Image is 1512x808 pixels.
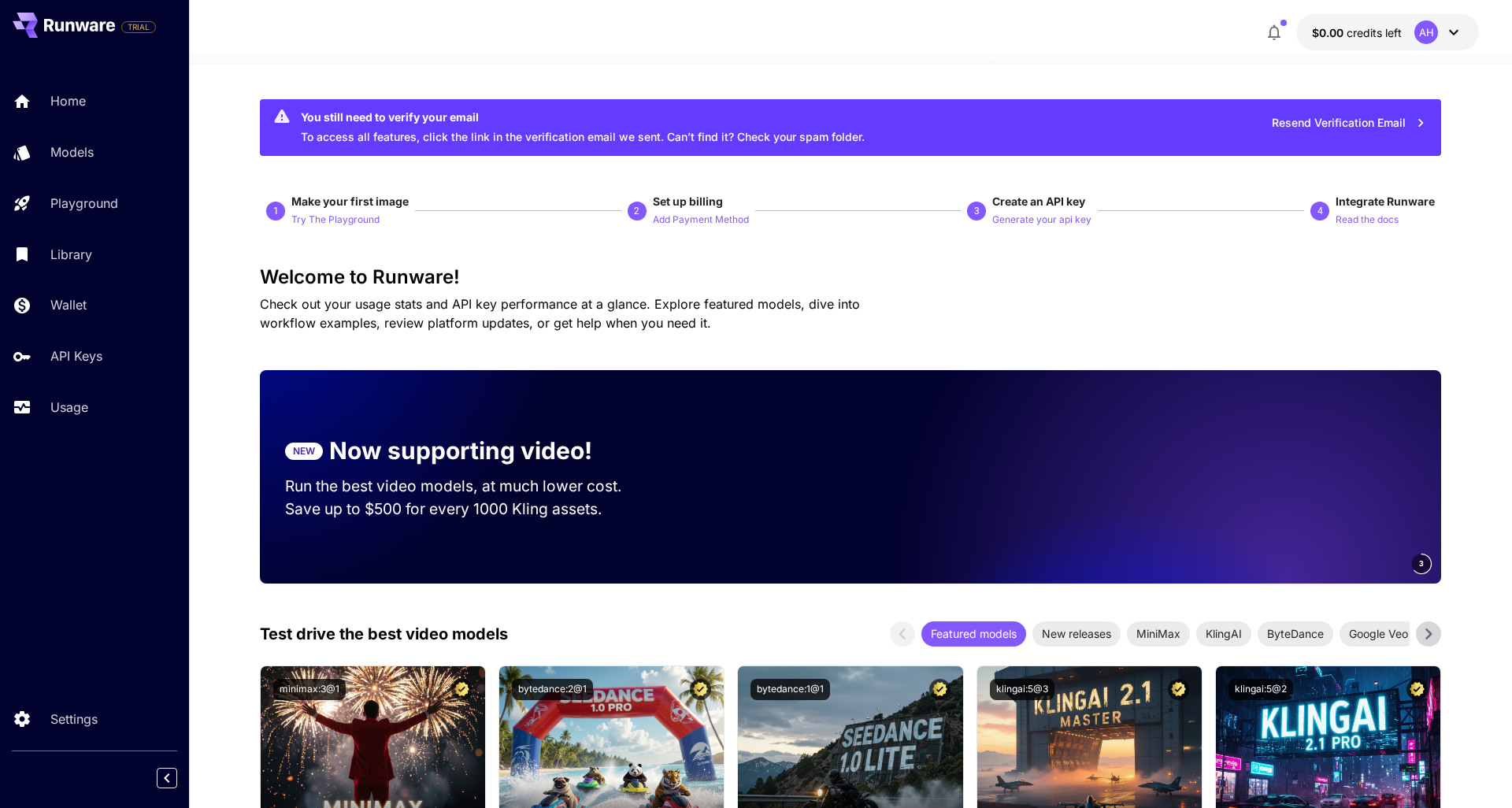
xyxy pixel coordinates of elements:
span: Set up billing [653,195,723,208]
span: Integrate Runware [1336,195,1435,208]
p: Playground [50,194,118,213]
p: Save up to $500 for every 1000 Kling assets. [285,498,652,521]
button: Read the docs [1336,209,1399,228]
p: Library [50,245,92,264]
p: Usage [50,398,88,417]
button: bytedance:2@1 [512,679,593,700]
p: API Keys [50,347,102,365]
button: Add Payment Method [653,209,749,228]
span: Featured models [921,625,1026,642]
div: KlingAI [1196,621,1251,647]
span: $0.00 [1312,26,1347,39]
div: AH [1414,20,1438,44]
button: minimax:3@1 [273,679,346,700]
p: Now supporting video! [329,433,592,469]
div: You still need to verify your email [301,109,865,125]
p: Settings [50,710,98,728]
span: ByteDance [1258,625,1333,642]
div: Featured models [921,621,1026,647]
button: Certified Model – Vetted for best performance and includes a commercial license. [1406,679,1428,700]
div: $0.00 [1312,24,1402,41]
span: credits left [1347,26,1402,39]
span: Make your first image [291,195,409,208]
span: Google Veo [1340,625,1417,642]
span: New releases [1032,625,1121,642]
button: klingai:5@2 [1228,679,1293,700]
span: 3 [1419,558,1424,569]
p: 3 [974,204,980,218]
span: Create an API key [992,195,1085,208]
p: Home [50,91,86,110]
button: Certified Model – Vetted for best performance and includes a commercial license. [690,679,711,700]
h3: Welcome to Runware! [260,266,1441,288]
button: bytedance:1@1 [750,679,830,700]
button: Certified Model – Vetted for best performance and includes a commercial license. [1168,679,1189,700]
p: 2 [634,204,639,218]
button: klingai:5@3 [990,679,1054,700]
p: Test drive the best video models [260,622,508,646]
p: Run the best video models, at much lower cost. [285,475,652,498]
span: KlingAI [1196,625,1251,642]
span: Check out your usage stats and API key performance at a glance. Explore featured models, dive int... [260,296,860,331]
button: Generate your api key [992,209,1091,228]
div: MiniMax [1127,621,1190,647]
span: Add your payment card to enable full platform functionality. [121,17,156,36]
p: Read the docs [1336,213,1399,228]
div: ByteDance [1258,621,1333,647]
div: Collapse sidebar [169,764,189,792]
button: $0.00AH [1296,14,1479,50]
button: Collapse sidebar [157,768,177,788]
p: Wallet [50,295,87,314]
span: MiniMax [1127,625,1190,642]
div: Google Veo [1340,621,1417,647]
div: To access all features, click the link in the verification email we sent. Can’t find it? Check yo... [301,104,865,151]
button: Certified Model – Vetted for best performance and includes a commercial license. [929,679,951,700]
button: Certified Model – Vetted for best performance and includes a commercial license. [451,679,472,700]
p: 4 [1317,204,1323,218]
p: Add Payment Method [653,213,749,228]
span: TRIAL [122,21,155,33]
p: 1 [273,204,279,218]
p: NEW [293,444,315,458]
button: Try The Playground [291,209,380,228]
div: New releases [1032,621,1121,647]
p: Try The Playground [291,213,380,228]
button: Resend Verification Email [1263,107,1435,139]
p: Models [50,143,94,161]
p: Generate your api key [992,213,1091,228]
